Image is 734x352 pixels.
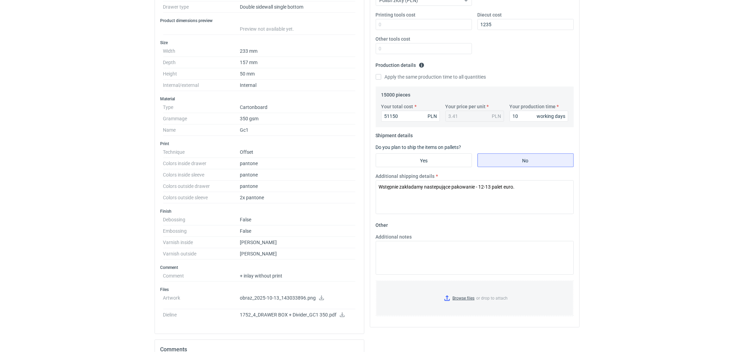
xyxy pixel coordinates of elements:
[163,124,240,136] dt: Name
[163,181,240,192] dt: Colors outside drawer
[376,43,472,54] input: 0
[163,169,240,181] dt: Colors inside sleeve
[537,113,566,120] div: working days
[240,270,356,282] dd: + inlay without print
[160,40,359,46] h3: Size
[240,295,356,301] p: obraz_2025-10-13_143033896.png
[163,147,240,158] dt: Technique
[240,158,356,169] dd: pantone
[376,173,435,180] label: Additional shipping details
[376,153,472,167] label: Yes
[160,18,359,23] h3: Product dimensions preview
[240,57,356,68] dd: 157 mm
[240,248,356,260] dd: [PERSON_NAME]
[240,214,356,225] dd: False
[163,68,240,80] dt: Height
[163,270,240,282] dt: Comment
[163,192,240,203] dt: Colors outside sleeve
[376,220,388,228] legend: Other
[240,68,356,80] dd: 50 mm
[376,180,574,214] textarea: Wstępnie zakładamy nastepujące pakowanie - 12-13 palet euro.
[160,96,359,102] h3: Material
[163,57,240,68] dt: Depth
[376,130,413,138] legend: Shipment details
[163,237,240,248] dt: Varnish inside
[163,309,240,323] dt: Dieline
[240,26,294,32] span: Preview not available yet.
[510,103,556,110] label: Your production time
[376,11,416,18] label: Printing tools cost
[240,237,356,248] dd: [PERSON_NAME]
[160,265,359,270] h3: Comment
[163,225,240,237] dt: Embossing
[478,19,574,30] input: 0
[478,11,502,18] label: Diecut cost
[381,103,413,110] label: Your total cost
[376,73,486,80] label: Apply the same production time to all quantities
[163,46,240,57] dt: Width
[376,19,472,30] input: 0
[376,281,574,316] label: or drop to attach
[492,113,501,120] div: PLN
[376,36,411,42] label: Other tools cost
[240,113,356,124] dd: 350 gsm
[381,111,440,122] input: 0
[381,89,411,98] legend: 15000 pieces
[163,102,240,113] dt: Type
[240,124,356,136] dd: Gc1
[163,248,240,260] dt: Varnish outside
[163,292,240,309] dt: Artwork
[510,111,568,122] input: 0
[240,46,356,57] dd: 233 mm
[160,209,359,214] h3: Finish
[163,113,240,124] dt: Grammage
[240,147,356,158] dd: Offset
[240,192,356,203] dd: 2x pantone
[163,158,240,169] dt: Colors inside drawer
[240,312,356,318] p: 1752_4_DRAWER BOX + Divider_GC1 350.pdf
[240,181,356,192] dd: pantone
[160,141,359,147] h3: Print
[160,287,359,292] h3: Files
[240,169,356,181] dd: pantone
[446,103,486,110] label: Your price per unit
[240,102,356,113] dd: Cartonboard
[240,225,356,237] dd: False
[478,153,574,167] label: No
[240,80,356,91] dd: Internal
[376,144,461,150] label: Do you plan to ship the items on pallets?
[240,1,356,13] dd: Double sidewall single bottom
[376,233,412,240] label: Additional notes
[163,1,240,13] dt: Drawer type
[163,214,240,225] dt: Debossing
[428,113,437,120] div: PLN
[376,60,424,68] legend: Production details
[163,80,240,91] dt: Internal/external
